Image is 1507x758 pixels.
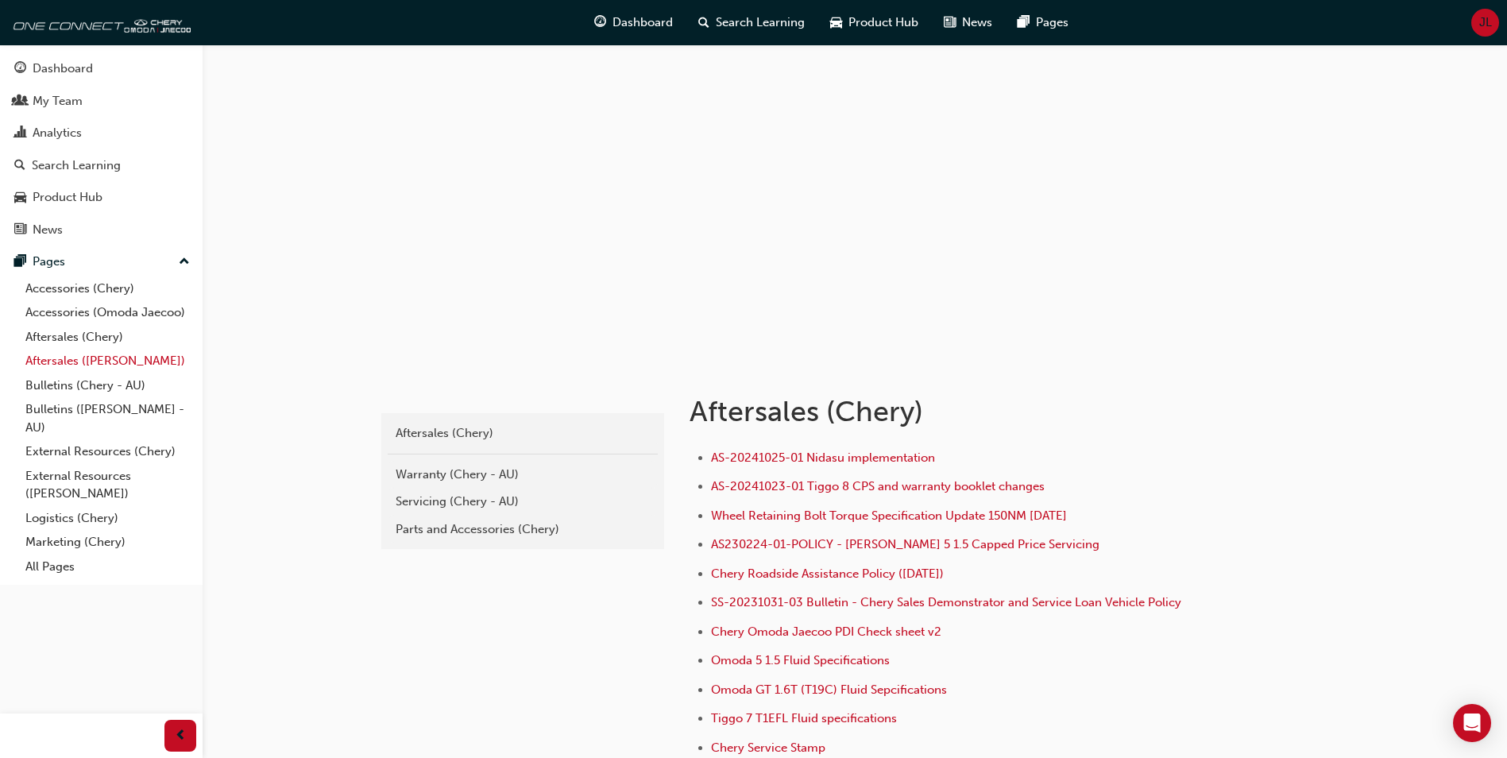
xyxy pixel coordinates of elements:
[14,255,26,269] span: pages-icon
[33,124,82,142] div: Analytics
[6,151,196,180] a: Search Learning
[33,92,83,110] div: My Team
[711,479,1045,493] a: AS-20241023-01 Tiggo 8 CPS and warranty booklet changes
[6,51,196,247] button: DashboardMy TeamAnalyticsSearch LearningProduct HubNews
[6,87,196,116] a: My Team
[711,683,947,697] a: Omoda GT 1.6T (T19C) Fluid Sepcifications
[33,253,65,271] div: Pages
[931,6,1005,39] a: news-iconNews
[1479,14,1492,32] span: JL
[6,247,196,277] button: Pages
[14,191,26,205] span: car-icon
[1453,704,1491,742] div: Open Intercom Messenger
[830,13,842,33] span: car-icon
[612,14,673,32] span: Dashboard
[944,13,956,33] span: news-icon
[388,420,658,447] a: Aftersales (Chery)
[6,183,196,212] a: Product Hub
[19,325,196,350] a: Aftersales (Chery)
[396,520,650,539] div: Parts and Accessories (Chery)
[594,13,606,33] span: guage-icon
[19,300,196,325] a: Accessories (Omoda Jaecoo)
[14,126,26,141] span: chart-icon
[716,14,805,32] span: Search Learning
[14,62,26,76] span: guage-icon
[8,6,191,38] img: oneconnect
[14,223,26,238] span: news-icon
[19,349,196,373] a: Aftersales ([PERSON_NAME])
[962,14,992,32] span: News
[711,711,897,725] a: Tiggo 7 T1EFL Fluid specifications
[686,6,817,39] a: search-iconSearch Learning
[175,726,187,746] span: prev-icon
[33,60,93,78] div: Dashboard
[14,159,25,173] span: search-icon
[396,466,650,484] div: Warranty (Chery - AU)
[711,653,890,667] a: Omoda 5 1.5 Fluid Specifications
[19,439,196,464] a: External Resources (Chery)
[33,221,63,239] div: News
[396,493,650,511] div: Servicing (Chery - AU)
[711,537,1099,551] a: AS230224-01-POLICY - [PERSON_NAME] 5 1.5 Capped Price Servicing
[848,14,918,32] span: Product Hub
[19,506,196,531] a: Logistics (Chery)
[396,424,650,443] div: Aftersales (Chery)
[19,277,196,301] a: Accessories (Chery)
[179,252,190,273] span: up-icon
[582,6,686,39] a: guage-iconDashboard
[14,95,26,109] span: people-icon
[32,157,121,175] div: Search Learning
[711,625,941,639] a: Chery Omoda Jaecoo PDI Check sheet v2
[817,6,931,39] a: car-iconProduct Hub
[6,54,196,83] a: Dashboard
[33,188,102,207] div: Product Hub
[388,516,658,543] a: Parts and Accessories (Chery)
[711,451,935,465] a: AS-20241025-01 Nidasu implementation
[711,595,1181,609] a: SS-20231031-03 Bulletin - Chery Sales Demonstrator and Service Loan Vehicle Policy
[711,567,944,581] a: Chery Roadside Assistance Policy ([DATE])
[19,555,196,579] a: All Pages
[698,13,709,33] span: search-icon
[711,509,1067,523] a: Wheel Retaining Bolt Torque Specification Update 150NM [DATE]
[19,373,196,398] a: Bulletins (Chery - AU)
[19,530,196,555] a: Marketing (Chery)
[1005,6,1081,39] a: pages-iconPages
[6,215,196,245] a: News
[711,741,825,755] a: Chery Service Stamp
[1018,13,1030,33] span: pages-icon
[690,394,1211,429] h1: Aftersales (Chery)
[1036,14,1068,32] span: Pages
[19,397,196,439] a: Bulletins ([PERSON_NAME] - AU)
[1471,9,1499,37] button: JL
[388,461,658,489] a: Warranty (Chery - AU)
[388,488,658,516] a: Servicing (Chery - AU)
[19,464,196,506] a: External Resources ([PERSON_NAME])
[6,118,196,148] a: Analytics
